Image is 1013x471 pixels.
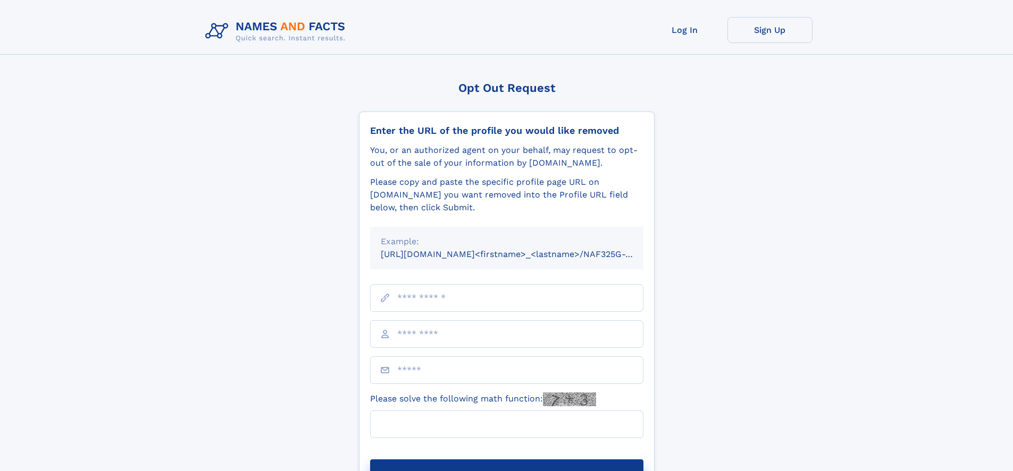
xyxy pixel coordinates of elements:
[370,176,643,214] div: Please copy and paste the specific profile page URL on [DOMAIN_NAME] you want removed into the Pr...
[381,249,664,259] small: [URL][DOMAIN_NAME]<firstname>_<lastname>/NAF325G-xxxxxxxx
[370,125,643,136] div: Enter the URL of the profile you would like removed
[370,392,596,406] label: Please solve the following math function:
[727,17,813,43] a: Sign Up
[201,17,354,46] img: Logo Names and Facts
[370,144,643,169] div: You, or an authorized agent on your behalf, may request to opt-out of the sale of your informatio...
[642,17,727,43] a: Log In
[381,235,633,248] div: Example:
[359,81,655,95] div: Opt Out Request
